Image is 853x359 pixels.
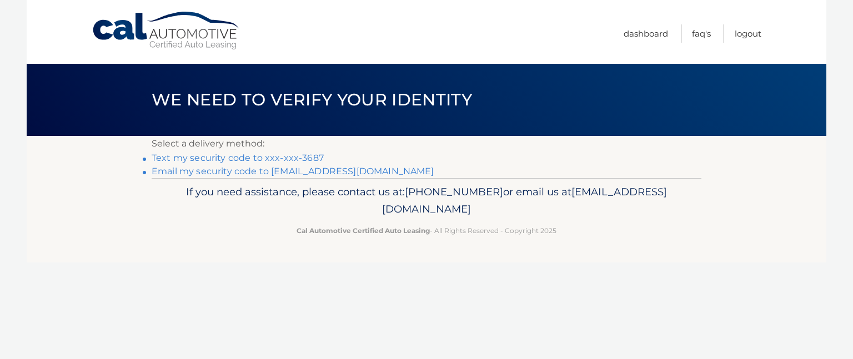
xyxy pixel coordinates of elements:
[624,24,668,43] a: Dashboard
[405,185,503,198] span: [PHONE_NUMBER]
[159,225,694,236] p: - All Rights Reserved - Copyright 2025
[297,226,430,235] strong: Cal Automotive Certified Auto Leasing
[692,24,711,43] a: FAQ's
[159,183,694,219] p: If you need assistance, please contact us at: or email us at
[152,153,324,163] a: Text my security code to xxx-xxx-3687
[152,166,434,176] a: Email my security code to [EMAIL_ADDRESS][DOMAIN_NAME]
[735,24,761,43] a: Logout
[92,11,242,50] a: Cal Automotive
[152,89,472,110] span: We need to verify your identity
[152,136,701,151] p: Select a delivery method:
